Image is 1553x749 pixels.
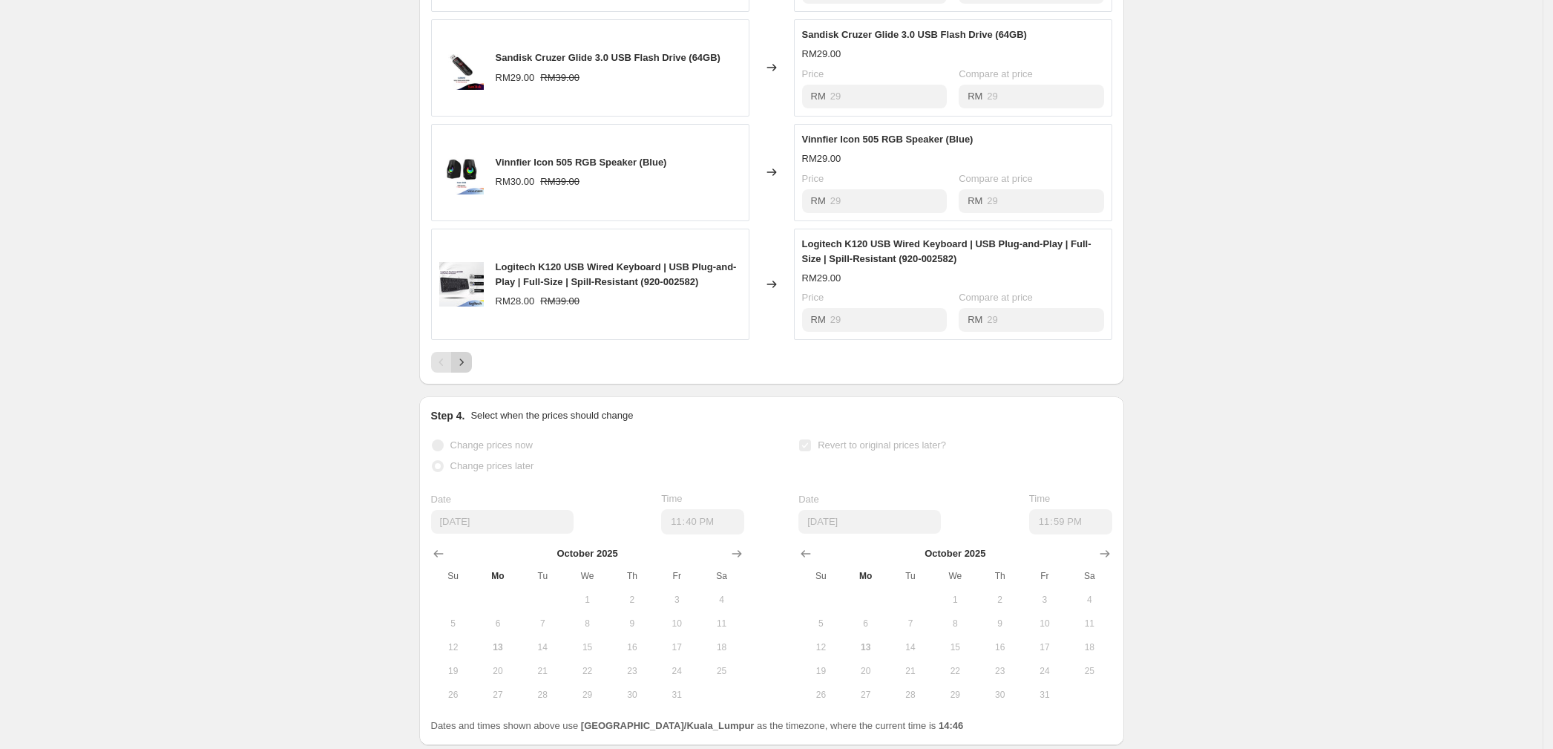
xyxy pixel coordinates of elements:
span: 5 [437,618,470,629]
button: Sunday October 26 2025 [798,683,843,707]
span: Revert to original prices later? [818,439,946,451]
button: Saturday October 11 2025 [1067,612,1112,635]
button: Tuesday October 21 2025 [520,659,565,683]
button: Sunday October 5 2025 [431,612,476,635]
span: 23 [983,665,1016,677]
span: 22 [571,665,603,677]
span: Tu [894,570,927,582]
button: Tuesday October 7 2025 [888,612,933,635]
span: Compare at price [959,173,1033,184]
button: Sunday October 12 2025 [431,635,476,659]
img: ICON505_80x.png [439,150,484,194]
span: 19 [804,665,837,677]
span: Sandisk Cruzer Glide 3.0 USB Flash Drive (64GB) [496,52,720,63]
input: 10/13/2025 [431,510,574,534]
button: Sunday October 12 2025 [798,635,843,659]
span: 10 [660,618,693,629]
button: Saturday October 4 2025 [1067,588,1112,612]
span: 15 [939,641,971,653]
span: RM29.00 [802,272,841,284]
span: 30 [983,689,1016,701]
button: Wednesday October 29 2025 [565,683,609,707]
th: Monday [844,564,888,588]
span: Change prices later [450,460,534,471]
span: Logitech K120 USB Wired Keyboard | USB Plug-and-Play | Full-Size | Spill-Resistant (920-002582) [802,238,1091,264]
span: RM [811,91,826,102]
span: 12 [804,641,837,653]
span: 13 [482,641,514,653]
span: We [571,570,603,582]
span: RM39.00 [540,176,579,187]
span: 29 [939,689,971,701]
span: 6 [482,618,514,629]
span: 28 [526,689,559,701]
button: Thursday October 2 2025 [977,588,1022,612]
button: Tuesday October 28 2025 [888,683,933,707]
span: 12 [437,641,470,653]
button: Thursday October 2 2025 [610,588,654,612]
input: 10/13/2025 [798,510,941,534]
span: 20 [850,665,882,677]
button: Monday October 27 2025 [476,683,520,707]
span: Fr [1028,570,1061,582]
button: Friday October 31 2025 [654,683,699,707]
th: Friday [1022,564,1067,588]
span: 23 [616,665,649,677]
button: Wednesday October 29 2025 [933,683,977,707]
button: Saturday October 11 2025 [699,612,743,635]
span: RM39.00 [540,295,579,307]
span: RM [811,314,826,325]
button: Monday October 20 2025 [476,659,520,683]
span: 1 [939,594,971,606]
span: 29 [571,689,603,701]
th: Thursday [977,564,1022,588]
span: Vinnfier Icon 505 RGB Speaker (Blue) [496,157,667,168]
th: Sunday [798,564,843,588]
span: Date [431,494,451,505]
span: Price [802,173,824,184]
span: RM30.00 [496,176,535,187]
span: RM [968,195,982,206]
span: 2 [616,594,649,606]
span: We [939,570,971,582]
span: 15 [571,641,603,653]
button: Thursday October 9 2025 [977,612,1022,635]
span: RM29.00 [802,153,841,164]
span: 3 [660,594,693,606]
th: Sunday [431,564,476,588]
button: Next [451,352,472,373]
button: Thursday October 30 2025 [977,683,1022,707]
span: 14 [526,641,559,653]
span: Dates and times shown above use as the timezone, where the current time is [431,720,964,731]
button: Thursday October 16 2025 [610,635,654,659]
button: Tuesday October 28 2025 [520,683,565,707]
span: 21 [526,665,559,677]
button: Friday October 3 2025 [654,588,699,612]
button: Wednesday October 22 2025 [933,659,977,683]
span: 11 [705,618,738,629]
button: Today Monday October 13 2025 [476,635,520,659]
span: 5 [804,618,837,629]
h2: Step 4. [431,408,465,423]
th: Thursday [610,564,654,588]
span: 22 [939,665,971,677]
button: Tuesday October 14 2025 [888,635,933,659]
button: Sunday October 19 2025 [431,659,476,683]
span: Compare at price [959,292,1033,303]
button: Friday October 24 2025 [1022,659,1067,683]
th: Wednesday [933,564,977,588]
button: Wednesday October 15 2025 [565,635,609,659]
button: Friday October 3 2025 [1022,588,1067,612]
span: Vinnfier Icon 505 RGB Speaker (Blue) [802,134,974,145]
button: Show next month, November 2025 [726,543,747,564]
span: Price [802,68,824,79]
th: Friday [654,564,699,588]
button: Monday October 6 2025 [844,612,888,635]
span: 31 [1028,689,1061,701]
button: Monday October 27 2025 [844,683,888,707]
span: 24 [1028,665,1061,677]
button: Thursday October 23 2025 [977,659,1022,683]
button: Wednesday October 8 2025 [565,612,609,635]
span: 21 [894,665,927,677]
span: 4 [1073,594,1106,606]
